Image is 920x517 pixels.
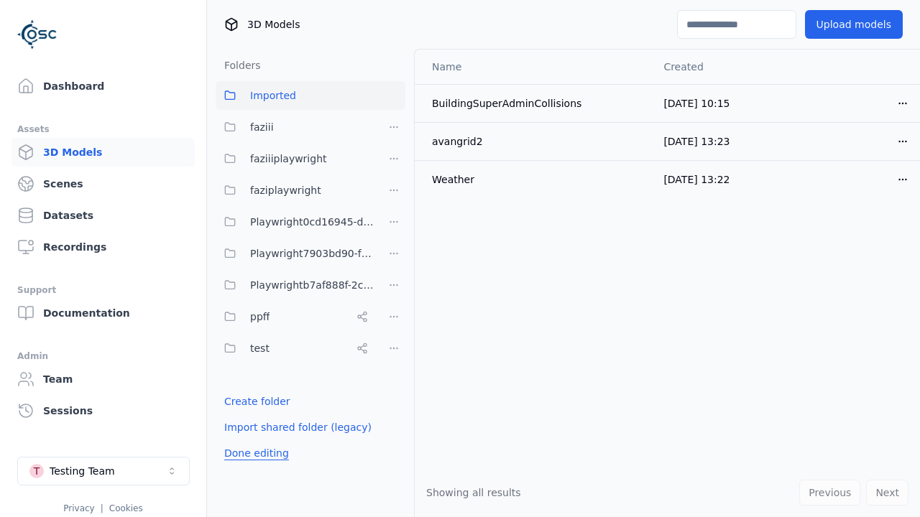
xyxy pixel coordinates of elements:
[250,245,374,262] span: Playwright7903bd90-f1ee-40e5-8689-7a943bbd43ef
[432,172,640,187] div: Weather
[216,58,261,73] h3: Folders
[247,17,300,32] span: 3D Models
[17,348,189,365] div: Admin
[250,182,321,199] span: faziplaywright
[216,144,374,173] button: faziiiplaywright
[11,138,195,167] a: 3D Models
[109,503,143,513] a: Cookies
[250,150,327,167] span: faziiiplaywright
[216,113,374,141] button: faziii
[29,464,44,478] div: T
[216,176,374,205] button: faziplaywright
[250,213,374,230] span: Playwright0cd16945-d24c-45f9-a8ba-c74193e3fd84
[11,396,195,425] a: Sessions
[11,233,195,261] a: Recordings
[216,440,298,466] button: Done editing
[663,174,730,185] span: [DATE] 13:22
[216,414,380,440] button: Import shared folder (legacy)
[17,457,190,485] button: Select a workspace
[63,503,94,513] a: Privacy
[426,487,521,498] span: Showing all results
[17,14,57,55] img: Logo
[216,334,374,363] button: test
[216,81,405,110] button: Imported
[101,503,103,513] span: |
[432,96,640,111] div: BuildingSuperAdminCollisions
[415,50,652,84] th: Name
[250,87,296,104] span: Imported
[250,276,374,294] span: Playwrightb7af888f-2c13-46d9-a68d-672e7d1d19a8
[216,208,374,236] button: Playwright0cd16945-d24c-45f9-a8ba-c74193e3fd84
[50,464,115,478] div: Testing Team
[224,420,372,434] a: Import shared folder (legacy)
[11,201,195,230] a: Datasets
[17,121,189,138] div: Assets
[11,169,195,198] a: Scenes
[224,394,290,409] a: Create folder
[663,98,730,109] span: [DATE] 10:15
[432,134,640,149] div: avangrid2
[216,388,299,414] button: Create folder
[216,271,374,299] button: Playwrightb7af888f-2c13-46d9-a68d-672e7d1d19a8
[17,281,189,299] div: Support
[652,50,786,84] th: Created
[250,118,274,136] span: faziii
[216,239,374,268] button: Playwright7903bd90-f1ee-40e5-8689-7a943bbd43ef
[663,136,730,147] span: [DATE] 13:23
[11,365,195,393] a: Team
[216,302,374,331] button: ppff
[11,72,195,101] a: Dashboard
[250,308,270,325] span: ppff
[805,10,903,39] button: Upload models
[250,340,270,357] span: test
[11,299,195,327] a: Documentation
